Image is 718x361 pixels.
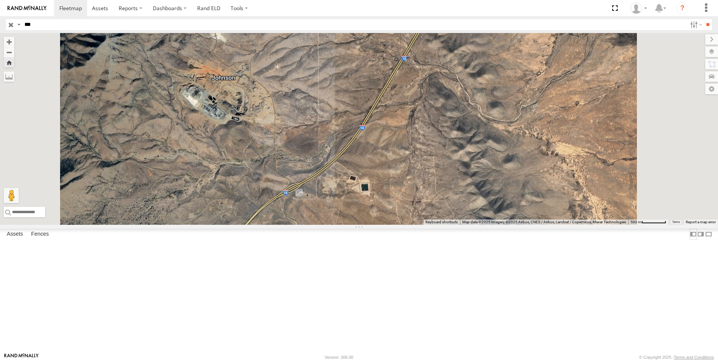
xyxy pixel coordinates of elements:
[425,220,458,225] button: Keyboard shortcuts
[697,229,704,239] label: Dock Summary Table to the Right
[628,220,668,225] button: Map Scale: 500 m per 62 pixels
[4,37,14,47] button: Zoom in
[639,355,714,359] div: © Copyright 2025 -
[674,355,714,359] a: Terms and Conditions
[705,84,718,94] label: Map Settings
[4,71,14,82] label: Measure
[687,19,703,30] label: Search Filter Options
[4,353,39,361] a: Visit our Website
[27,229,53,239] label: Fences
[672,221,680,224] a: Terms (opens in new tab)
[689,229,697,239] label: Dock Summary Table to the Left
[462,220,626,224] span: Map data ©2025 Imagery ©2025 Airbus, CNES / Airbus, Landsat / Copernicus, Maxar Technologies
[628,3,650,14] div: Norma Casillas
[325,355,353,359] div: Version: 306.00
[4,47,14,57] button: Zoom out
[8,6,47,11] img: rand-logo.svg
[4,57,14,68] button: Zoom Home
[631,220,641,224] span: 500 m
[3,229,27,239] label: Assets
[4,188,19,203] button: Drag Pegman onto the map to open Street View
[16,19,22,30] label: Search Query
[686,220,716,224] a: Report a map error
[676,2,688,14] i: ?
[705,229,712,239] label: Hide Summary Table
